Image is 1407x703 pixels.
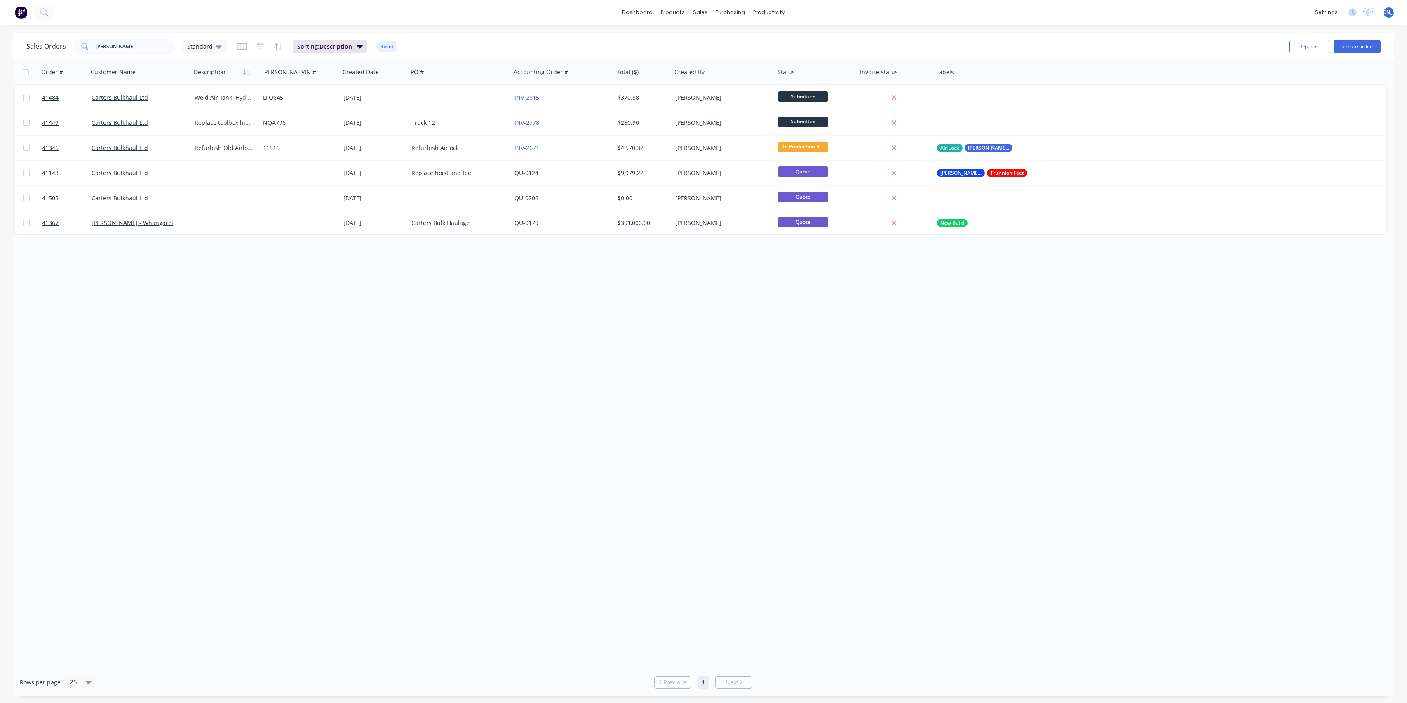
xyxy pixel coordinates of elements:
[411,68,424,76] div: PO #
[726,678,738,687] span: Next
[937,219,968,227] button: New Build
[778,217,828,227] span: Quote
[411,144,503,152] div: Refurbish Airlock
[514,94,539,101] a: INV-2815
[689,6,712,19] div: sales
[411,169,503,177] div: Replace hoist and feet
[618,194,666,202] div: $0.00
[618,169,666,177] div: $9,979.22
[42,194,59,202] span: 41505
[675,194,767,202] div: [PERSON_NAME]
[514,219,538,227] a: QU-0179
[195,119,254,127] div: Replace toolbox hinges
[651,676,756,689] ul: Pagination
[42,169,59,177] span: 41143
[263,144,294,152] div: 11S16
[663,678,687,687] span: Previous
[1311,6,1342,19] div: settings
[343,219,405,227] div: [DATE]
[42,136,92,160] a: 41346
[91,68,136,76] div: Customer Name
[940,144,959,152] span: Air Lock
[968,144,1009,152] span: [PERSON_NAME] # 1IS16
[657,6,689,19] div: products
[860,68,898,76] div: Invoice status
[937,144,1012,152] button: Air Lock[PERSON_NAME] # 1IS16
[297,42,352,51] span: Sorting: Description
[1379,675,1399,695] iframe: Intercom live chat
[343,144,405,152] div: [DATE]
[618,94,666,102] div: $370.88
[92,94,148,101] a: Carters Bulkhaul Ltd
[42,211,92,235] a: 41367
[194,68,225,76] div: Description
[42,85,92,110] a: 41484
[514,68,568,76] div: Accounting Order #
[617,68,639,76] div: Total ($)
[778,166,828,177] span: Quote
[778,91,828,102] span: Submitted
[343,119,405,127] div: [DATE]
[92,219,173,227] a: [PERSON_NAME] - Whangarei
[1289,40,1330,53] button: Options
[940,219,964,227] span: New Build
[514,194,538,202] a: QU-0206
[42,144,59,152] span: 41346
[618,119,666,127] div: $250.90
[618,6,657,19] a: dashboard
[343,68,379,76] div: Created Date
[937,169,1027,177] button: [PERSON_NAME] # B249WTrunnion Feet
[195,94,254,102] div: Weld Air Tank. Hydraulic lines wore tank to leak. Moved tank over Replaced coupling on hose with ...
[343,169,405,177] div: [DATE]
[618,144,666,152] div: $4,570.32
[92,194,148,202] a: Carters Bulkhaul Ltd
[96,38,176,55] input: Search...
[618,219,666,227] div: $391,000.00
[92,119,148,127] a: Carters Bulkhaul Ltd
[778,142,828,152] span: In Production R...
[777,68,795,76] div: Status
[514,169,538,177] a: QU-0124
[301,68,316,76] div: VIN #
[674,68,705,76] div: Created By
[187,42,213,51] span: Standard
[990,169,1024,177] span: Trunnion Feet
[42,94,59,102] span: 41484
[514,144,539,152] a: INV-2671
[675,219,767,227] div: [PERSON_NAME]
[42,186,92,211] a: 41505
[26,42,66,50] h1: Sales Orders
[778,117,828,127] span: Submitted
[675,119,767,127] div: [PERSON_NAME]
[41,68,63,76] div: Order #
[42,161,92,185] a: 41143
[262,68,312,76] div: [PERSON_NAME]#
[712,6,749,19] div: purchasing
[263,119,294,127] div: NQA796
[92,144,148,152] a: Carters Bulkhaul Ltd
[263,94,294,102] div: LFQ645
[42,110,92,135] a: 41449
[377,41,397,52] button: Reset
[936,68,954,76] div: Labels
[195,144,254,152] div: Refurbish Old Airlock
[675,144,767,152] div: [PERSON_NAME]
[778,192,828,202] span: Quote
[940,169,982,177] span: [PERSON_NAME] # B249W
[411,219,503,227] div: Carters Bulk Haulage
[675,169,767,177] div: [PERSON_NAME]
[716,678,752,687] a: Next page
[20,678,61,687] span: Rows per page
[42,219,59,227] span: 41367
[749,6,789,19] div: productivity
[92,169,148,177] a: Carters Bulkhaul Ltd
[655,678,691,687] a: Previous page
[343,194,405,202] div: [DATE]
[411,119,503,127] div: Truck 12
[675,94,767,102] div: [PERSON_NAME]
[15,6,27,19] img: Factory
[293,40,367,53] button: Sorting:Description
[1334,40,1381,53] button: Create order
[697,676,709,689] a: Page 1 is your current page
[343,94,405,102] div: [DATE]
